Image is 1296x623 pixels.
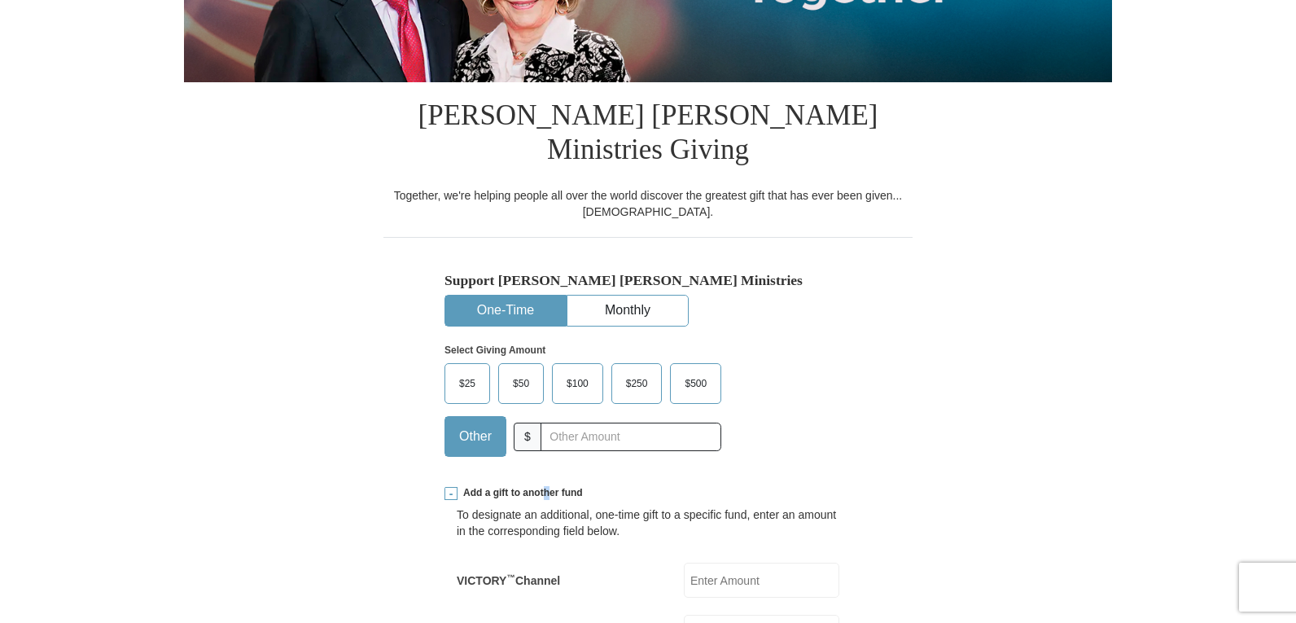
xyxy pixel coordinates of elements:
[458,486,583,500] span: Add a gift to another fund
[383,82,913,187] h1: [PERSON_NAME] [PERSON_NAME] Ministries Giving
[451,424,500,449] span: Other
[444,344,545,356] strong: Select Giving Amount
[618,371,656,396] span: $250
[558,371,597,396] span: $100
[684,563,839,598] input: Enter Amount
[505,371,537,396] span: $50
[567,296,688,326] button: Monthly
[676,371,715,396] span: $500
[457,507,839,539] div: To designate an additional, one-time gift to a specific fund, enter an amount in the correspondin...
[514,423,541,451] span: $
[444,272,852,289] h5: Support [PERSON_NAME] [PERSON_NAME] Ministries
[445,296,566,326] button: One-Time
[451,371,484,396] span: $25
[383,187,913,220] div: Together, we're helping people all over the world discover the greatest gift that has ever been g...
[506,573,515,582] sup: ™
[457,573,560,589] label: VICTORY Channel
[541,423,721,451] input: Other Amount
